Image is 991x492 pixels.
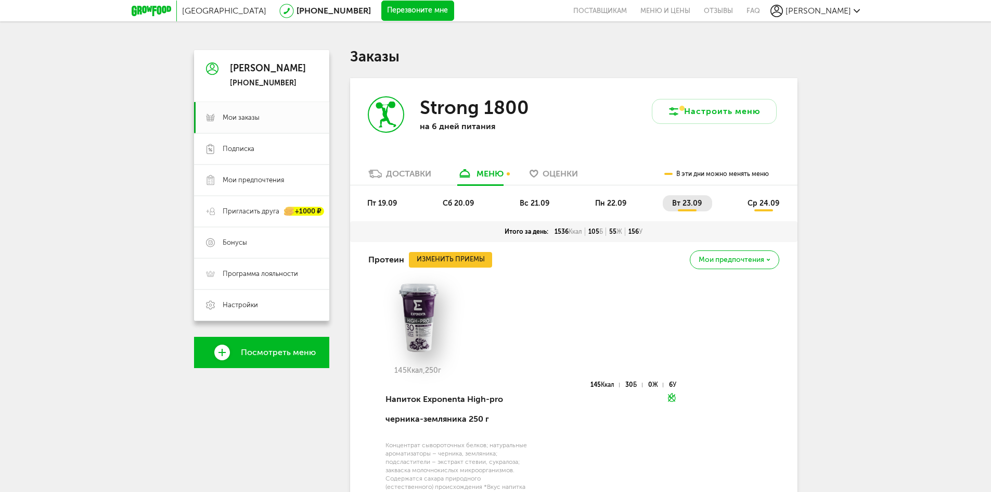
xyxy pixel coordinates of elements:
span: Мои предпочтения [223,175,284,185]
div: Доставки [386,169,431,179]
a: [PHONE_NUMBER] [297,6,371,16]
h1: Заказы [350,50,797,64]
span: У [673,381,676,388]
span: Ккал [601,381,614,388]
span: пт 19.09 [367,199,397,208]
h3: Strong 1800 [420,96,529,119]
span: Оценки [543,169,578,179]
span: [GEOGRAPHIC_DATA] [182,6,266,16]
a: Бонусы [194,227,329,258]
div: 55 [606,228,625,236]
div: Итого за день: [501,228,551,236]
div: Напиток Exponenta High-pro черника-земляника 250 г [385,382,530,437]
img: big_FLY6okO8g9YZ1O8O.png [368,281,467,354]
div: [PERSON_NAME] [230,64,306,74]
span: Ж [616,228,622,235]
a: меню [452,168,509,185]
div: 105 [585,228,606,236]
a: Программа лояльности [194,258,329,289]
a: Доставки [363,168,436,185]
div: [PHONE_NUMBER] [230,79,306,88]
a: Мои заказы [194,102,329,133]
a: Мои предпочтения [194,165,329,196]
p: на 6 дней питания [420,121,555,131]
span: сб 20.09 [443,199,474,208]
div: 156 [625,228,646,236]
a: Настройки [194,289,329,321]
div: В эти дни можно менять меню [664,163,769,185]
span: пн 22.09 [595,199,626,208]
div: 30 [625,383,642,387]
span: Настройки [223,300,258,310]
a: Пригласить друга +1000 ₽ [194,196,329,227]
button: Перезвоните мне [381,1,454,21]
div: 145 250 [368,367,467,375]
div: 0 [648,383,663,387]
button: Изменить приемы [409,252,492,268]
span: Ж [652,381,658,388]
span: ср 24.09 [748,199,779,208]
div: 6 [669,383,676,387]
h4: Протеин [368,250,404,270]
span: Пригласить друга [223,207,279,216]
span: [PERSON_NAME] [786,6,851,16]
span: Мои предпочтения [699,256,764,263]
span: Б [599,228,603,235]
a: Подписка [194,133,329,165]
div: +1000 ₽ [285,207,324,216]
span: Бонусы [223,238,247,247]
span: Мои заказы [223,113,260,122]
span: Ккал [569,228,582,235]
span: вт 23.09 [672,199,702,208]
span: Ккал, [407,366,425,375]
div: 145 [590,383,620,387]
span: г [438,366,441,375]
span: вс 21.09 [520,199,549,208]
button: Настроить меню [652,99,777,124]
a: Посмотреть меню [194,337,329,368]
a: Оценки [524,168,583,185]
div: 1536 [551,228,585,236]
span: Программа лояльности [223,269,298,279]
span: Подписка [223,144,254,154]
span: У [639,228,642,235]
span: Посмотреть меню [241,348,316,357]
div: меню [477,169,504,179]
span: Б [633,381,637,388]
